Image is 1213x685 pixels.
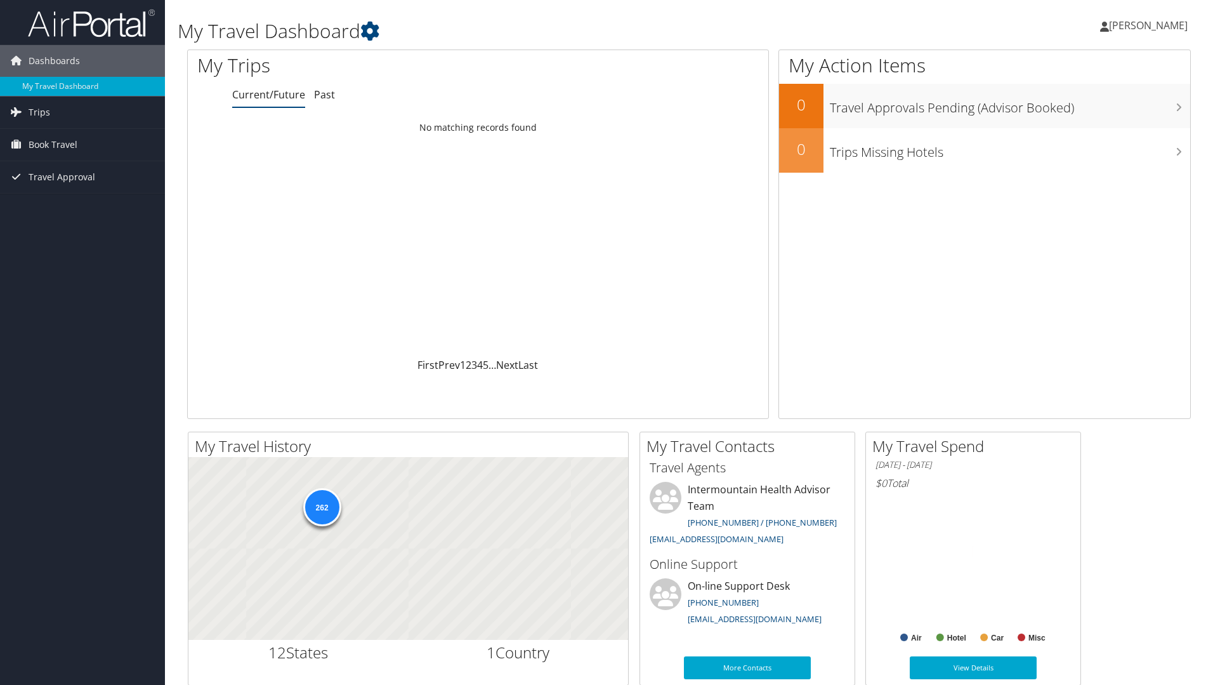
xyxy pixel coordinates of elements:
[477,358,483,372] a: 4
[29,129,77,161] span: Book Travel
[314,88,335,102] a: Past
[487,642,495,663] span: 1
[684,656,811,679] a: More Contacts
[460,358,466,372] a: 1
[518,358,538,372] a: Last
[830,93,1190,117] h3: Travel Approvals Pending (Advisor Booked)
[28,8,155,38] img: airportal-logo.png
[650,533,784,545] a: [EMAIL_ADDRESS][DOMAIN_NAME]
[466,358,471,372] a: 2
[1100,6,1200,44] a: [PERSON_NAME]
[198,642,399,663] h2: States
[483,358,488,372] a: 5
[991,634,1004,642] text: Car
[496,358,518,372] a: Next
[195,436,628,457] h2: My Travel History
[232,88,305,102] a: Current/Future
[911,634,922,642] text: Air
[1028,634,1046,642] text: Misc
[910,656,1037,679] a: View Details
[650,555,845,573] h3: Online Support
[688,517,837,528] a: [PHONE_NUMBER] / [PHONE_NUMBER]
[643,482,851,550] li: Intermountain Health Advisor Team
[1109,18,1188,32] span: [PERSON_NAME]
[688,613,822,625] a: [EMAIL_ADDRESS][DOMAIN_NAME]
[268,642,286,663] span: 12
[830,137,1190,161] h3: Trips Missing Hotels
[29,96,50,128] span: Trips
[438,358,460,372] a: Prev
[643,578,851,630] li: On-line Support Desk
[872,436,1080,457] h2: My Travel Spend
[417,358,438,372] a: First
[875,476,1071,490] h6: Total
[779,128,1190,173] a: 0Trips Missing Hotels
[646,436,855,457] h2: My Travel Contacts
[875,476,887,490] span: $0
[688,597,759,608] a: [PHONE_NUMBER]
[178,18,860,44] h1: My Travel Dashboard
[303,488,341,526] div: 262
[29,45,80,77] span: Dashboards
[488,358,496,372] span: …
[779,94,823,116] h2: 0
[188,116,768,139] td: No matching records found
[197,52,517,79] h1: My Trips
[650,459,845,477] h3: Travel Agents
[779,84,1190,128] a: 0Travel Approvals Pending (Advisor Booked)
[875,459,1071,471] h6: [DATE] - [DATE]
[418,642,619,663] h2: Country
[779,138,823,160] h2: 0
[471,358,477,372] a: 3
[779,52,1190,79] h1: My Action Items
[29,161,95,193] span: Travel Approval
[947,634,966,642] text: Hotel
